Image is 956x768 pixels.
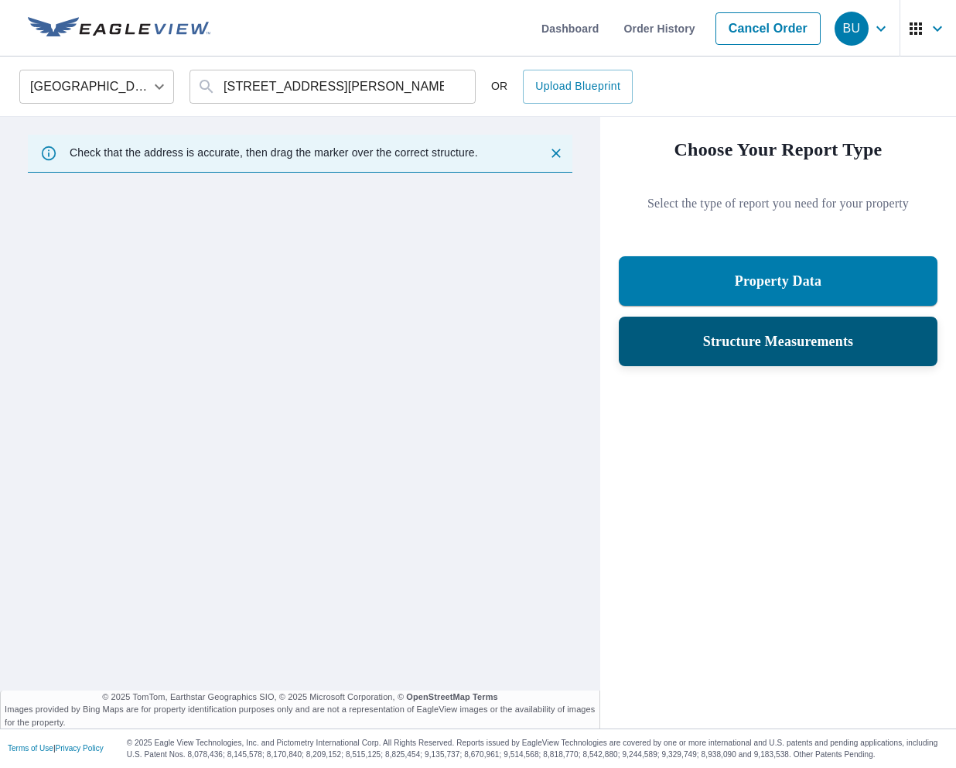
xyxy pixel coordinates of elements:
a: OpenStreetMap [406,692,470,701]
p: Select the type of report you need for your property [619,194,937,213]
a: Upload Blueprint [523,70,633,104]
p: Structure Measurements [703,332,854,351]
p: © 2025 Eagle View Technologies, Inc. and Pictometry International Corp. All Rights Reserved. Repo... [127,737,948,760]
div: BU [835,12,869,46]
input: Search by address or latitude-longitude [224,65,444,108]
a: Terms [473,692,498,701]
p: Property Data [735,272,821,290]
div: OR [491,70,633,104]
img: EV Logo [28,17,210,40]
a: Cancel Order [715,12,821,45]
a: Terms of Use [8,744,53,753]
div: [GEOGRAPHIC_DATA] [19,65,174,108]
span: Upload Blueprint [535,77,620,96]
button: Close [546,143,566,163]
p: Choose Your Report Type [619,135,937,163]
span: © 2025 TomTom, Earthstar Geographics SIO, © 2025 Microsoft Corporation, © [102,691,498,704]
a: Privacy Policy [56,744,104,753]
p: | [8,744,104,753]
p: Check that the address is accurate, then drag the marker over the correct structure. [70,146,478,159]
